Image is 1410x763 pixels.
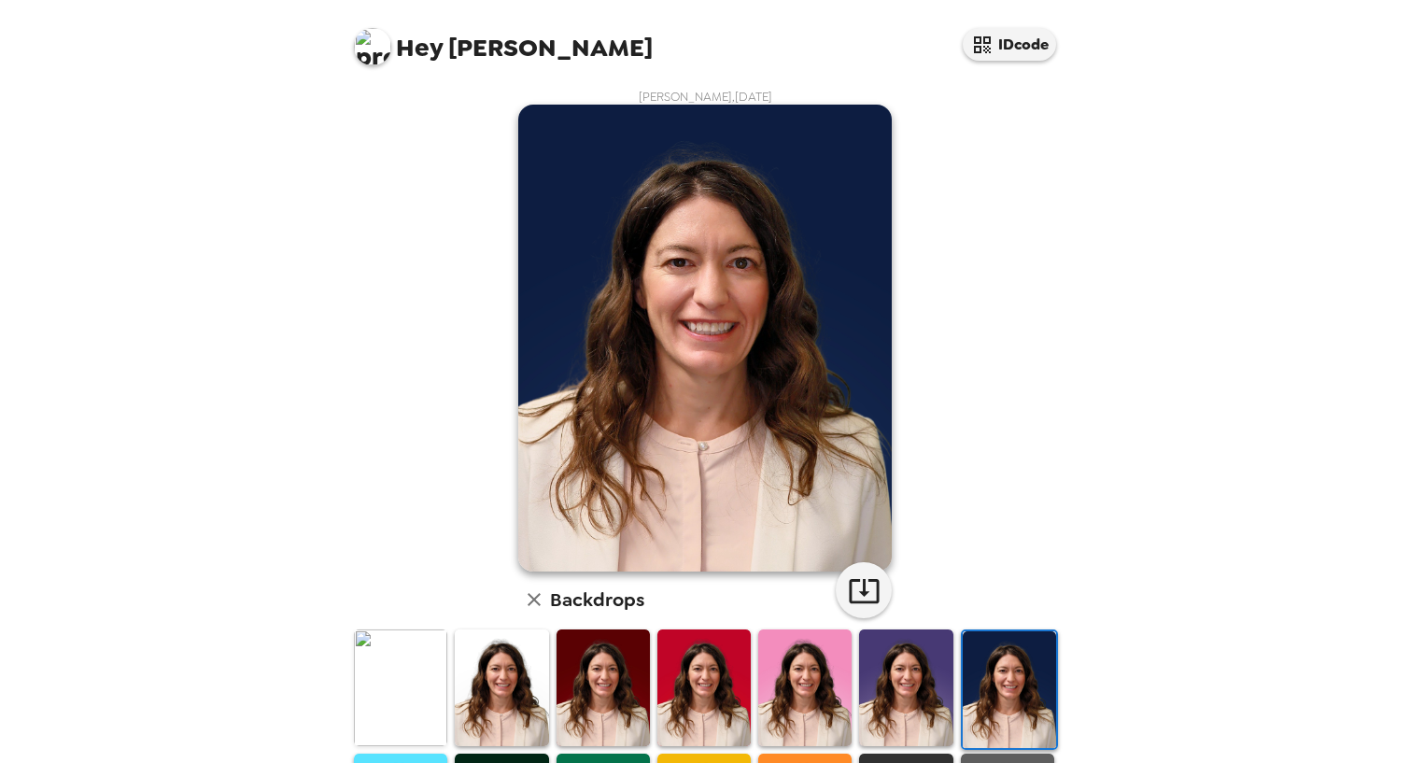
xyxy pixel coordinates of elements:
[518,105,892,572] img: user
[354,629,447,746] img: Original
[396,31,443,64] span: Hey
[963,28,1056,61] button: IDcode
[354,28,391,65] img: profile pic
[639,89,772,105] span: [PERSON_NAME] , [DATE]
[354,19,653,61] span: [PERSON_NAME]
[550,585,644,615] h6: Backdrops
